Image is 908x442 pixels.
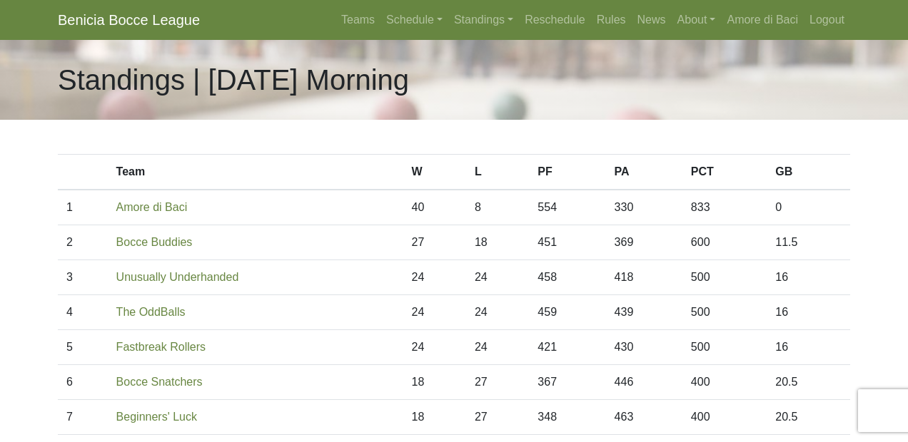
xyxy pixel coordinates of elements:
td: 24 [466,295,529,330]
td: 40 [403,190,466,225]
td: 7 [58,400,108,435]
td: 24 [466,330,529,365]
td: 430 [606,330,682,365]
td: 24 [466,260,529,295]
td: 18 [403,365,466,400]
td: 400 [682,365,767,400]
td: 24 [403,295,466,330]
a: Benicia Bocce League [58,6,200,34]
td: 16 [767,330,850,365]
td: 5 [58,330,108,365]
td: 18 [466,225,529,260]
a: Reschedule [519,6,591,34]
th: GB [767,155,850,190]
td: 554 [529,190,605,225]
a: Standings [448,6,519,34]
td: 500 [682,330,767,365]
td: 833 [682,190,767,225]
td: 2 [58,225,108,260]
td: 458 [529,260,605,295]
td: 3 [58,260,108,295]
th: PF [529,155,605,190]
th: W [403,155,466,190]
td: 451 [529,225,605,260]
td: 8 [466,190,529,225]
td: 20.5 [767,365,850,400]
td: 27 [403,225,466,260]
th: PA [606,155,682,190]
a: Bocce Buddies [116,236,193,248]
th: Team [108,155,403,190]
a: Amore di Baci [721,6,804,34]
a: Amore di Baci [116,201,188,213]
td: 20.5 [767,400,850,435]
td: 4 [58,295,108,330]
td: 500 [682,260,767,295]
a: The OddBalls [116,306,186,318]
td: 369 [606,225,682,260]
a: Unusually Underhanded [116,271,239,283]
td: 330 [606,190,682,225]
a: Fastbreak Rollers [116,341,206,353]
td: 367 [529,365,605,400]
a: Rules [591,6,632,34]
th: L [466,155,529,190]
td: 459 [529,295,605,330]
a: Beginners' Luck [116,411,197,423]
td: 0 [767,190,850,225]
td: 6 [58,365,108,400]
td: 24 [403,260,466,295]
td: 27 [466,400,529,435]
a: Bocce Snatchers [116,376,203,388]
td: 27 [466,365,529,400]
h1: Standings | [DATE] Morning [58,63,409,97]
a: Teams [336,6,380,34]
td: 439 [606,295,682,330]
th: PCT [682,155,767,190]
td: 600 [682,225,767,260]
td: 446 [606,365,682,400]
td: 24 [403,330,466,365]
td: 463 [606,400,682,435]
a: News [632,6,672,34]
td: 16 [767,260,850,295]
td: 16 [767,295,850,330]
a: Schedule [380,6,448,34]
td: 348 [529,400,605,435]
td: 500 [682,295,767,330]
td: 400 [682,400,767,435]
td: 18 [403,400,466,435]
td: 418 [606,260,682,295]
a: About [672,6,722,34]
td: 11.5 [767,225,850,260]
td: 421 [529,330,605,365]
td: 1 [58,190,108,225]
a: Logout [804,6,850,34]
